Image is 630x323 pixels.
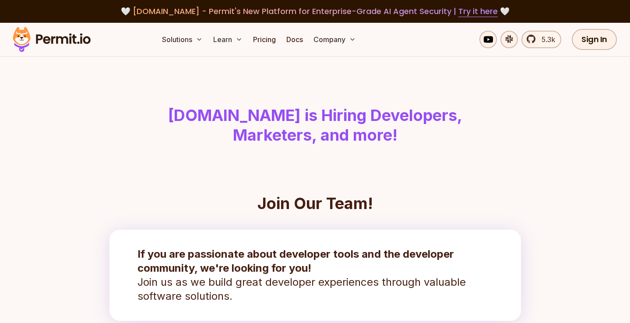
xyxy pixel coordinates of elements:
a: Sign In [572,29,617,50]
a: Docs [283,31,306,48]
button: Company [310,31,359,48]
a: Try it here [458,6,498,17]
a: 5.3k [521,31,561,48]
h1: [DOMAIN_NAME] is Hiring Developers, Marketers, and more! [91,106,539,146]
span: [DOMAIN_NAME] - Permit's New Platform for Enterprise-Grade AI Agent Security | [133,6,498,17]
button: Learn [210,31,246,48]
div: 🤍 🤍 [21,5,609,18]
h2: Join Our Team! [109,195,521,212]
p: Join us as we build great developer experiences through valuable software solutions. [137,247,493,303]
strong: If you are passionate about developer tools and the developer community, we're looking for you! [137,248,454,274]
span: 5.3k [536,34,555,45]
img: Permit logo [9,25,95,54]
a: Pricing [250,31,279,48]
button: Solutions [158,31,206,48]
